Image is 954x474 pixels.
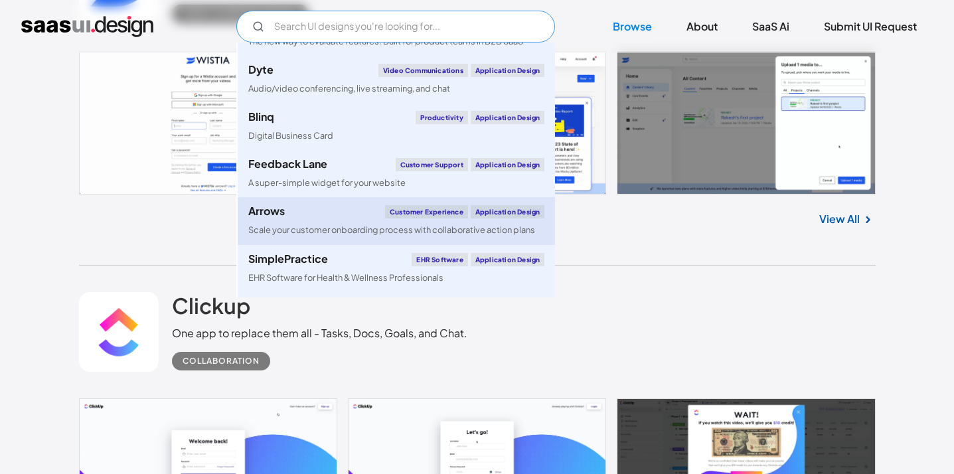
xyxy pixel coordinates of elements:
div: Blinq [248,112,274,122]
a: SimplePracticeEHR SoftwareApplication DesignEHR Software for Health & Wellness Professionals [238,245,555,292]
div: Customer Experience [385,205,468,218]
div: Scale your customer onboarding process with collaborative action plans [248,224,535,236]
a: Browse [597,12,668,41]
div: Application Design [471,158,545,171]
div: A super-simple widget for your website [248,177,406,189]
div: Application Design [471,205,545,218]
a: About [671,12,734,41]
input: Search UI designs you're looking for... [236,11,555,42]
a: home [21,16,153,37]
a: Clickup [172,292,250,325]
div: Feedback Lane [248,159,327,169]
a: Submit UI Request [808,12,933,41]
div: EHR Software [412,253,467,266]
div: Audio/video conferencing, live streaming, and chat [248,82,450,95]
h2: Clickup [172,292,250,319]
div: Application Design [471,64,545,77]
div: Productivity [416,111,467,124]
div: Video Communications [378,64,468,77]
a: DyteVideo CommunicationsApplication DesignAudio/video conferencing, live streaming, and chat [238,56,555,103]
div: One app to replace them all - Tasks, Docs, Goals, and Chat. [172,325,467,341]
div: Customer Support [396,158,468,171]
div: Application Design [471,253,545,266]
div: EHR Software for Health & Wellness Professionals [248,272,443,284]
a: SaaS Ai [736,12,805,41]
a: DocuXDocument ManagementApplication DesignStreamline your document and contract management with D... [238,292,555,365]
div: Dyte [248,64,274,75]
a: BlinqProductivityApplication DesignDigital Business Card [238,103,555,150]
div: Arrows [248,206,285,216]
a: View All [819,211,860,227]
div: Collaboration [183,353,260,369]
form: Email Form [236,11,555,42]
div: SimplePractice [248,254,328,264]
div: Application Design [471,111,545,124]
a: ArrowsCustomer ExperienceApplication DesignScale your customer onboarding process with collaborat... [238,197,555,244]
div: Digital Business Card [248,129,333,142]
a: Feedback LaneCustomer SupportApplication DesignA super-simple widget for your website [238,150,555,197]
